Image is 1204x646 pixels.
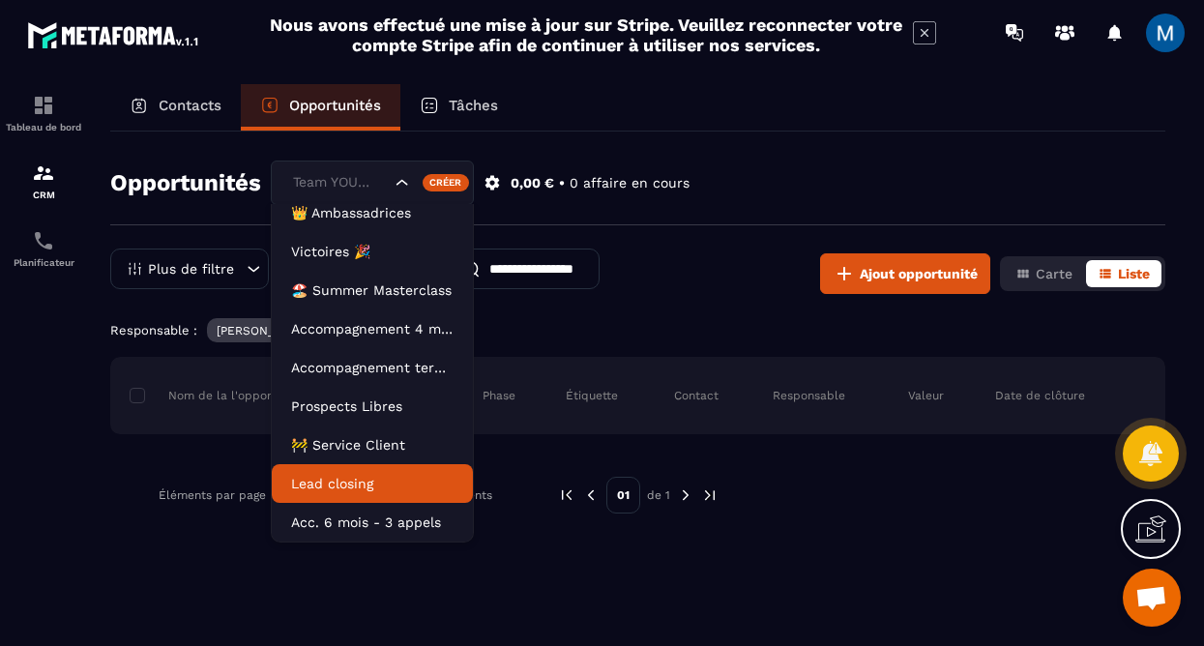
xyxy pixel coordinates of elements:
div: Search for option [271,161,474,205]
p: • [559,174,565,192]
p: Opportunités [289,97,381,114]
img: formation [32,161,55,185]
p: Responsable [773,388,845,403]
button: Liste [1086,260,1161,287]
p: 🚧 Service Client [291,435,454,455]
p: 🏖️ Summer Masterclass [291,280,454,300]
a: formationformationTableau de bord [5,79,82,147]
a: Opportunités [241,84,400,131]
div: Créer [423,174,470,191]
p: Acc. 6 mois - 3 appels [291,513,454,532]
h2: Opportunités [110,163,261,202]
p: Prospects Libres [291,396,454,416]
span: Ajout opportunité [860,264,978,283]
p: 0,00 € [511,174,554,192]
img: next [701,486,719,504]
p: Accompagnement terminé [291,358,454,377]
input: Search for option [288,172,391,193]
p: [PERSON_NAME] [217,324,311,338]
img: prev [582,486,600,504]
h2: Nous avons effectué une mise à jour sur Stripe. Veuillez reconnecter votre compte Stripe afin de ... [269,15,903,55]
div: Ouvrir le chat [1123,569,1181,627]
p: Contacts [159,97,221,114]
p: Valeur [908,388,944,403]
p: Nom de la l'opportunité [130,388,305,403]
img: logo [27,17,201,52]
p: 👑 Ambassadrices [291,203,454,222]
p: CRM [5,190,82,200]
img: scheduler [32,229,55,252]
img: next [677,486,694,504]
button: Ajout opportunité [820,253,990,294]
p: Lead closing [291,474,454,493]
p: Tableau de bord [5,122,82,132]
p: 01 [606,477,640,514]
p: Étiquette [566,388,618,403]
p: Tâches [449,97,498,114]
a: Contacts [110,84,241,131]
p: Accompagnement 4 mois [291,319,454,338]
span: Liste [1118,266,1150,281]
a: Tâches [400,84,517,131]
p: Éléments par page [159,488,266,502]
p: Victoires 🎉 [291,242,454,261]
p: Date de clôture [995,388,1085,403]
p: de 1 [647,487,670,503]
img: prev [558,486,575,504]
a: formationformationCRM [5,147,82,215]
a: schedulerschedulerPlanificateur [5,215,82,282]
p: Contact [674,388,719,403]
p: Responsable : [110,323,197,338]
button: Carte [1004,260,1084,287]
p: Plus de filtre [148,262,234,276]
p: 0 affaire en cours [570,174,690,192]
img: formation [32,94,55,117]
p: Planificateur [5,257,82,268]
span: Carte [1036,266,1072,281]
p: Phase [483,388,515,403]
